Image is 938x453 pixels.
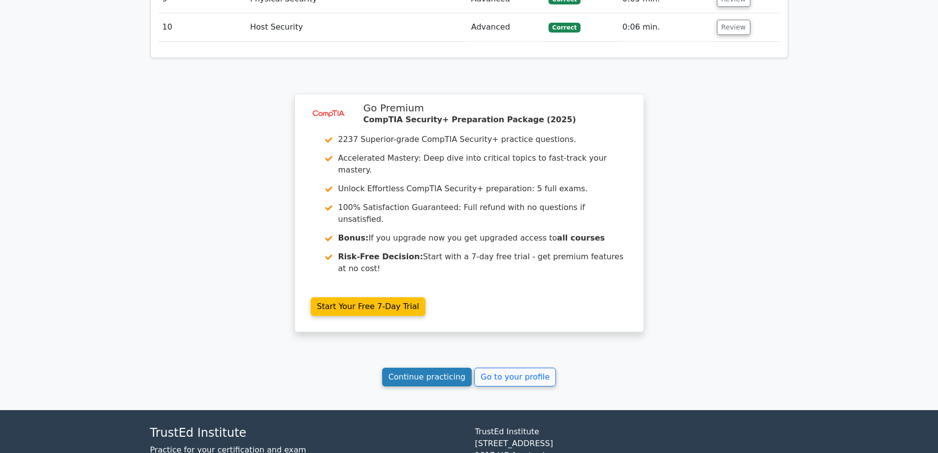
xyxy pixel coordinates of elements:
[717,20,750,35] button: Review
[618,13,713,41] td: 0:06 min.
[159,13,247,41] td: 10
[150,426,463,440] h4: TrustEd Institute
[474,368,556,386] a: Go to your profile
[382,368,472,386] a: Continue practicing
[467,13,545,41] td: Advanced
[311,297,426,316] a: Start Your Free 7-Day Trial
[246,13,467,41] td: Host Security
[549,23,581,33] span: Correct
